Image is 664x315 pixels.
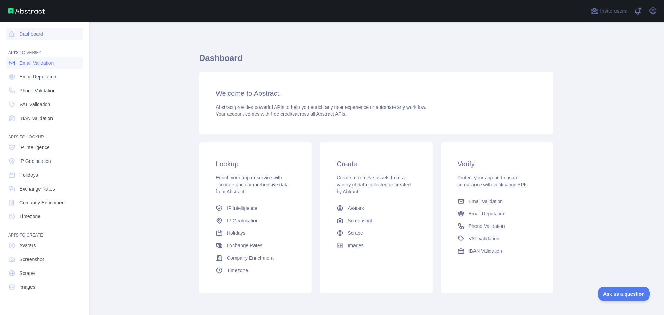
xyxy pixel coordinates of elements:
a: Company Enrichment [213,252,298,264]
a: Avatars [6,239,83,252]
span: IP Geolocation [227,217,259,224]
span: Images [348,242,363,249]
a: VAT Validation [455,232,539,245]
span: VAT Validation [19,101,50,108]
a: Timezone [6,210,83,223]
span: Email Validation [469,198,503,205]
span: Holidays [227,230,246,237]
span: Exchange Rates [227,242,262,249]
a: Timezone [213,264,298,277]
span: IP Intelligence [227,205,257,212]
span: Create or retrieve assets from a variety of data collected or created by Abtract [336,175,411,194]
a: IBAN Validation [455,245,539,257]
a: IBAN Validation [6,112,83,124]
span: Screenshot [19,256,44,263]
span: Phone Validation [469,223,505,230]
span: IP Intelligence [19,144,50,151]
a: Holidays [213,227,298,239]
button: Invite users [589,6,628,17]
span: Enrich your app or service with accurate and comprehensive data from Abstract [216,175,289,194]
span: Email Reputation [19,73,56,80]
span: Email Reputation [469,210,506,217]
span: Holidays [19,172,38,178]
a: VAT Validation [6,98,83,111]
span: IP Geolocation [19,158,51,165]
iframe: Toggle Customer Support [598,287,650,301]
h3: Lookup [216,159,295,169]
span: Exchange Rates [19,185,55,192]
span: Avatars [348,205,364,212]
h3: Create [336,159,416,169]
a: IP Geolocation [213,214,298,227]
a: Avatars [334,202,418,214]
a: Email Validation [455,195,539,207]
a: IP Intelligence [6,141,83,154]
div: API'S TO LOOKUP [6,126,83,140]
span: Scrape [19,270,35,277]
a: Screenshot [334,214,418,227]
span: Images [19,284,35,290]
span: Timezone [227,267,248,274]
span: VAT Validation [469,235,499,242]
a: Screenshot [6,253,83,266]
span: Protect your app and ensure compliance with verification APIs [458,175,528,187]
a: Phone Validation [6,84,83,97]
a: Phone Validation [455,220,539,232]
a: Email Reputation [455,207,539,220]
a: Email Reputation [6,71,83,83]
span: Scrape [348,230,363,237]
span: Company Enrichment [227,254,274,261]
a: Images [6,281,83,293]
a: Images [334,239,418,252]
span: Abstract provides powerful APIs to help you enrich any user experience or automate any workflow. [216,104,426,110]
img: Abstract API [8,8,45,14]
a: Exchange Rates [213,239,298,252]
span: Email Validation [19,59,54,66]
span: Avatars [19,242,36,249]
a: Dashboard [6,28,83,40]
a: IP Geolocation [6,155,83,167]
a: Holidays [6,169,83,181]
span: Your account comes with across all Abstract APIs. [216,111,347,117]
span: free credits [271,111,295,117]
a: Scrape [6,267,83,279]
h3: Welcome to Abstract. [216,89,537,98]
span: Timezone [19,213,40,220]
span: IBAN Validation [469,248,502,254]
a: Company Enrichment [6,196,83,209]
div: API'S TO VERIFY [6,41,83,55]
a: Email Validation [6,57,83,69]
span: Phone Validation [19,87,56,94]
a: Scrape [334,227,418,239]
span: Company Enrichment [19,199,66,206]
a: IP Intelligence [213,202,298,214]
a: Exchange Rates [6,183,83,195]
div: API'S TO CREATE [6,224,83,238]
h1: Dashboard [199,53,553,69]
h3: Verify [458,159,537,169]
span: Screenshot [348,217,372,224]
span: Invite users [600,7,627,15]
span: IBAN Validation [19,115,53,122]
